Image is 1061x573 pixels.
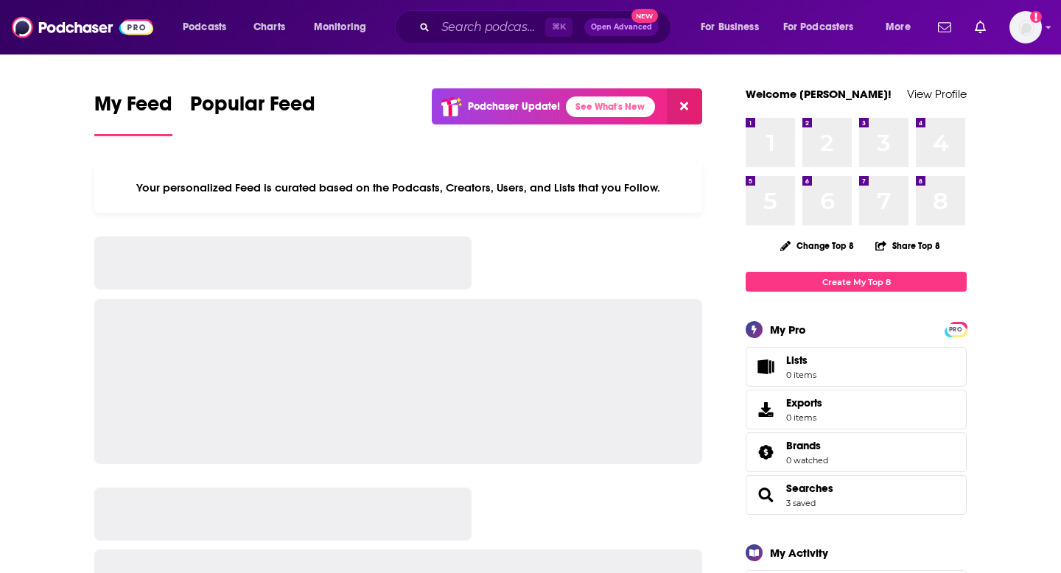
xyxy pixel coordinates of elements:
button: Open AdvancedNew [584,18,659,36]
span: Brands [786,439,821,452]
a: Exports [746,390,967,429]
button: open menu [172,15,245,39]
a: 0 watched [786,455,828,465]
a: Searches [786,482,833,495]
span: Lists [751,356,780,377]
a: View Profile [907,87,967,101]
span: Logged in as jhutchinson [1009,11,1042,43]
span: Lists [786,354,808,367]
span: My Feed [94,91,172,125]
a: Brands [751,442,780,463]
div: Your personalized Feed is curated based on the Podcasts, Creators, Users, and Lists that you Follow. [94,163,702,213]
span: Searches [746,475,967,515]
span: For Podcasters [783,17,854,38]
span: More [886,17,911,38]
a: Show notifications dropdown [969,15,992,40]
input: Search podcasts, credits, & more... [435,15,545,39]
a: Popular Feed [190,91,315,136]
div: My Activity [770,546,828,560]
span: For Business [701,17,759,38]
button: Show profile menu [1009,11,1042,43]
button: open menu [304,15,385,39]
a: PRO [947,323,964,334]
a: See What's New [566,96,655,117]
button: open menu [774,15,875,39]
span: New [631,9,658,23]
span: Brands [746,432,967,472]
button: open menu [690,15,777,39]
div: My Pro [770,323,806,337]
span: Open Advanced [591,24,652,31]
span: Exports [786,396,822,409]
button: Change Top 8 [771,236,863,255]
img: Podchaser - Follow, Share and Rate Podcasts [12,13,153,41]
span: Popular Feed [190,91,315,125]
span: Lists [786,354,816,367]
a: Searches [751,485,780,505]
span: Charts [253,17,285,38]
div: Search podcasts, credits, & more... [409,10,685,44]
span: Monitoring [314,17,366,38]
a: Brands [786,439,828,452]
a: 3 saved [786,498,816,508]
img: User Profile [1009,11,1042,43]
a: Charts [244,15,294,39]
a: Lists [746,347,967,387]
span: ⌘ K [545,18,572,37]
svg: Add a profile image [1030,11,1042,23]
a: Welcome [PERSON_NAME]! [746,87,892,101]
button: Share Top 8 [875,231,941,260]
button: open menu [875,15,929,39]
p: Podchaser Update! [468,100,560,113]
span: PRO [947,324,964,335]
a: Show notifications dropdown [932,15,957,40]
span: Exports [751,399,780,420]
span: 0 items [786,370,816,380]
a: Create My Top 8 [746,272,967,292]
span: 0 items [786,412,822,423]
a: My Feed [94,91,172,136]
span: Podcasts [183,17,226,38]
